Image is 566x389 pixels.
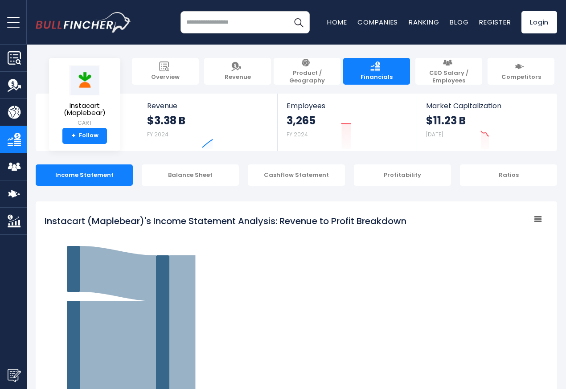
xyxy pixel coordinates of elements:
strong: + [71,132,76,140]
a: Financials [343,58,410,85]
span: Competitors [501,74,541,81]
a: Overview [132,58,199,85]
a: Employees 3,265 FY 2024 [278,94,416,151]
a: Instacart (Maplebear) CART [56,65,114,128]
a: Revenue [204,58,271,85]
a: Login [521,11,557,33]
a: Blog [450,17,468,27]
a: Competitors [488,58,554,85]
strong: $11.23 B [426,114,466,127]
small: FY 2024 [287,131,308,138]
span: Market Capitalization [426,102,547,110]
small: [DATE] [426,131,443,138]
a: Register [479,17,511,27]
a: Ranking [409,17,439,27]
a: Home [327,17,347,27]
div: Cashflow Statement [248,164,345,186]
strong: 3,265 [287,114,316,127]
a: Product / Geography [274,58,340,85]
a: Revenue $3.38 B FY 2024 [138,94,278,151]
span: Instacart (Maplebear) [56,102,113,117]
span: Revenue [147,102,269,110]
div: Profitability [354,164,451,186]
a: +Follow [62,128,107,144]
a: Companies [357,17,398,27]
span: Employees [287,102,407,110]
span: Product / Geography [278,70,336,85]
a: Go to homepage [36,12,131,33]
button: Search [287,11,310,33]
div: Balance Sheet [142,164,239,186]
a: Market Capitalization $11.23 B [DATE] [417,94,556,151]
div: Income Statement [36,164,133,186]
strong: $3.38 B [147,114,185,127]
span: Revenue [225,74,251,81]
img: bullfincher logo [36,12,131,33]
div: Ratios [460,164,557,186]
span: Overview [151,74,180,81]
span: Financials [361,74,393,81]
small: FY 2024 [147,131,168,138]
span: CEO Salary / Employees [420,70,478,85]
a: CEO Salary / Employees [415,58,482,85]
small: CART [56,119,113,127]
tspan: Instacart (Maplebear)'s Income Statement Analysis: Revenue to Profit Breakdown [45,215,406,227]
